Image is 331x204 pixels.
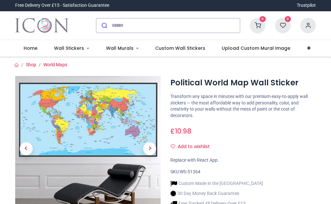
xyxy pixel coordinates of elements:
sup: 0 [285,16,291,22]
a: Next [139,98,161,199]
a: Wall Stickers [46,40,98,57]
div: SKU: [170,169,316,175]
a: 0 [275,22,291,27]
span: Upload Custom Mural Image [222,45,290,51]
a: Wall Murals [98,40,147,57]
h1: Political World Map Wall Sticker [170,77,316,88]
span: £ [170,126,191,136]
i: Add to wishlist [171,144,175,149]
span: Next [143,142,156,155]
button: Submit [96,18,112,33]
span: Custom Wall Stickers [155,45,205,51]
span: Wall Murals [106,45,133,51]
p: Transform any space in minutes with our premium easy-to-apply wall stickers — the most affordable... [170,93,316,119]
span: Previous [20,142,33,155]
span: Wall Stickers [54,45,84,51]
a: Logo of Icon Wall Stickers [15,16,69,35]
a: Trustpilot [297,2,316,9]
img: Icon Wall Stickers [15,16,69,35]
button: Add to wishlistAdd to wishlist [170,141,215,152]
a: 0 [250,22,265,27]
sup: 0 [260,16,266,22]
li: Custom Made in the [GEOGRAPHIC_DATA] [170,180,263,187]
li: 30 Day Money Back Guarantee [170,190,263,197]
div: Free Delivery Over £15 - Satisfaction Guarantee [15,2,109,9]
span: WS-51364 [180,169,200,174]
a: World Maps [43,62,67,67]
a: Shop [26,62,36,67]
a: Previous [15,98,37,199]
div: Replace with React App. [170,157,316,164]
span: Home [24,45,37,51]
span: 10.98 [175,126,191,136]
